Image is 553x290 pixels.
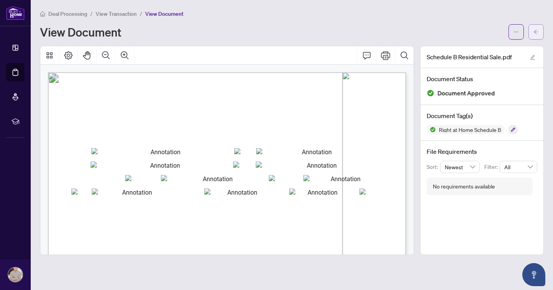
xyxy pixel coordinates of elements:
[427,89,434,97] img: Document Status
[427,125,436,134] img: Status Icon
[145,10,184,17] span: View Document
[6,6,25,20] img: logo
[40,26,121,38] h1: View Document
[504,161,533,173] span: All
[427,163,440,171] p: Sort:
[433,182,495,191] div: No requirements available
[427,147,537,156] h4: File Requirements
[522,263,545,286] button: Open asap
[427,74,537,83] h4: Document Status
[96,10,137,17] span: View Transaction
[445,161,475,173] span: Newest
[48,10,87,17] span: Deal Processing
[484,163,500,171] p: Filter:
[437,88,495,98] span: Document Approved
[8,267,23,282] img: Profile Icon
[436,127,504,132] span: Right at Home Schedule B
[530,55,535,60] span: edit
[140,9,142,18] li: /
[427,52,512,62] span: Schedule B Residential Sale.pdf
[427,111,537,120] h4: Document Tag(s)
[40,11,45,17] span: home
[513,29,519,35] span: ellipsis
[533,29,539,35] span: arrow-left
[90,9,93,18] li: /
